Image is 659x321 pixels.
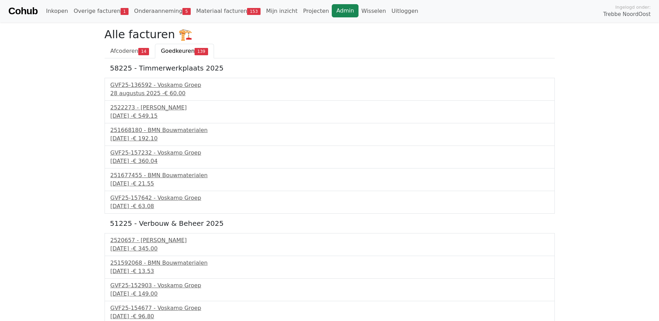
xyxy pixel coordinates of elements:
[110,180,549,188] div: [DATE] -
[133,313,154,320] span: € 96.80
[110,236,549,253] a: 2520657 - [PERSON_NAME][DATE] -€ 345.00
[110,112,549,120] div: [DATE] -
[155,44,214,58] a: Goedkeuren139
[133,113,157,119] span: € 549.15
[133,180,154,187] span: € 21.55
[110,126,549,143] a: 251668180 - BMN Bouwmaterialen[DATE] -€ 192.10
[110,81,549,89] div: GVF25-136592 - Voskamp Groep
[110,134,549,143] div: [DATE] -
[110,194,549,202] div: GVF25-157642 - Voskamp Groep
[110,267,549,275] div: [DATE] -
[110,149,549,165] a: GVF25-157232 - Voskamp Groep[DATE] -€ 360.04
[105,28,555,41] h2: Alle facturen 🏗️
[110,290,549,298] div: [DATE] -
[110,64,549,72] h5: 58225 - Timmerwerkplaats 2025
[195,48,208,55] span: 139
[110,304,549,312] div: GVF25-154677 - Voskamp Groep
[71,4,131,18] a: Overige facturen1
[110,219,549,228] h5: 51225 - Verbouw & Beheer 2025
[110,104,549,120] a: 2522273 - [PERSON_NAME][DATE] -€ 549.15
[110,89,549,98] div: 28 augustus 2025 -
[359,4,389,18] a: Wisselen
[105,44,155,58] a: Afcoderen14
[43,4,71,18] a: Inkopen
[133,135,157,142] span: € 192.10
[133,158,157,164] span: € 360.04
[110,157,549,165] div: [DATE] -
[182,8,190,15] span: 5
[138,48,149,55] span: 14
[110,149,549,157] div: GVF25-157232 - Voskamp Groep
[121,8,129,15] span: 1
[110,259,549,275] a: 251592068 - BMN Bouwmaterialen[DATE] -€ 13.53
[110,245,549,253] div: [DATE] -
[193,4,263,18] a: Materiaal facturen153
[133,290,157,297] span: € 149.00
[110,259,549,267] div: 251592068 - BMN Bouwmaterialen
[603,10,651,18] span: Trebbe NoordOost
[110,81,549,98] a: GVF25-136592 - Voskamp Groep28 augustus 2025 -€ 60.00
[133,268,154,274] span: € 13.53
[110,194,549,211] a: GVF25-157642 - Voskamp Groep[DATE] -€ 63.08
[110,126,549,134] div: 251668180 - BMN Bouwmaterialen
[110,236,549,245] div: 2520657 - [PERSON_NAME]
[615,4,651,10] span: Ingelogd onder:
[332,4,359,17] a: Admin
[110,304,549,321] a: GVF25-154677 - Voskamp Groep[DATE] -€ 96.80
[110,312,549,321] div: [DATE] -
[110,281,549,298] a: GVF25-152903 - Voskamp Groep[DATE] -€ 149.00
[247,8,261,15] span: 153
[161,48,195,54] span: Goedkeuren
[110,202,549,211] div: [DATE] -
[110,281,549,290] div: GVF25-152903 - Voskamp Groep
[133,245,157,252] span: € 345.00
[110,104,549,112] div: 2522273 - [PERSON_NAME]
[389,4,421,18] a: Uitloggen
[8,3,38,19] a: Cohub
[300,4,332,18] a: Projecten
[164,90,186,97] span: € 60.00
[131,4,193,18] a: Onderaanneming5
[110,171,549,180] div: 251677455 - BMN Bouwmaterialen
[110,171,549,188] a: 251677455 - BMN Bouwmaterialen[DATE] -€ 21.55
[133,203,154,209] span: € 63.08
[110,48,139,54] span: Afcoderen
[263,4,300,18] a: Mijn inzicht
